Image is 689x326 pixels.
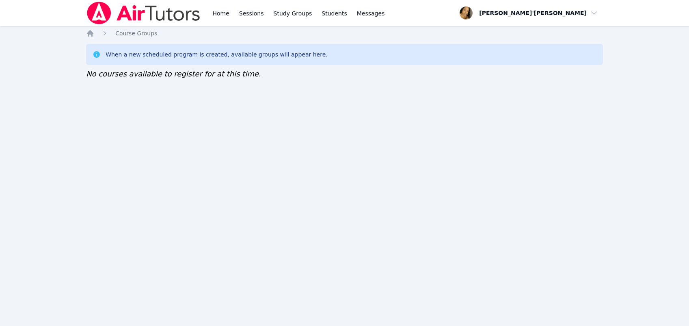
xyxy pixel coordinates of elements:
[86,29,603,37] nav: Breadcrumb
[115,29,157,37] a: Course Groups
[357,9,385,17] span: Messages
[106,50,328,59] div: When a new scheduled program is created, available groups will appear here.
[86,70,261,78] span: No courses available to register for at this time.
[86,2,201,24] img: Air Tutors
[115,30,157,37] span: Course Groups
